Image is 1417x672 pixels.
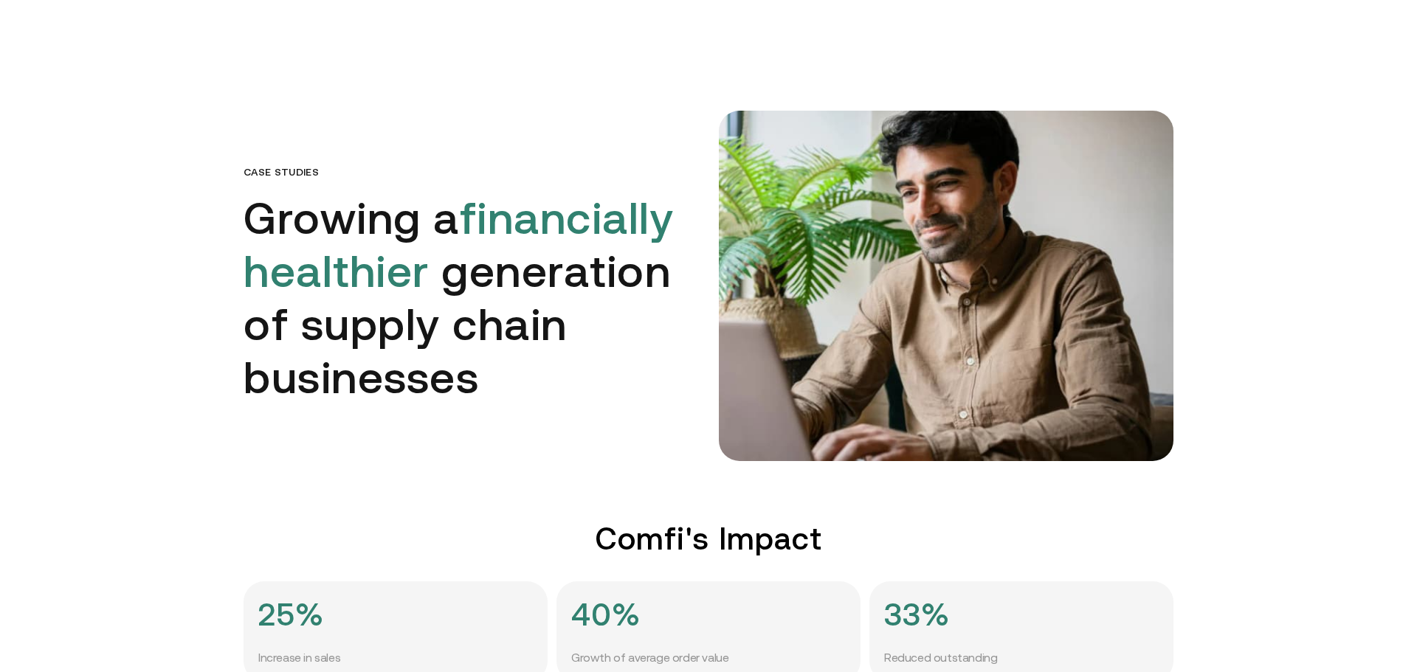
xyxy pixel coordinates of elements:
[258,648,340,667] p: Increase in sales
[244,167,698,177] p: Case Studies
[719,111,1173,461] img: comfi
[884,596,950,633] h4: 33%
[571,596,641,633] h4: 40%
[244,520,1173,558] h2: Comfi's Impact
[258,596,324,633] h4: 25%
[884,648,997,667] p: Reduced outstanding
[571,648,728,667] p: Growth of average order value
[244,192,698,404] h1: Growing a generation of supply chain businesses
